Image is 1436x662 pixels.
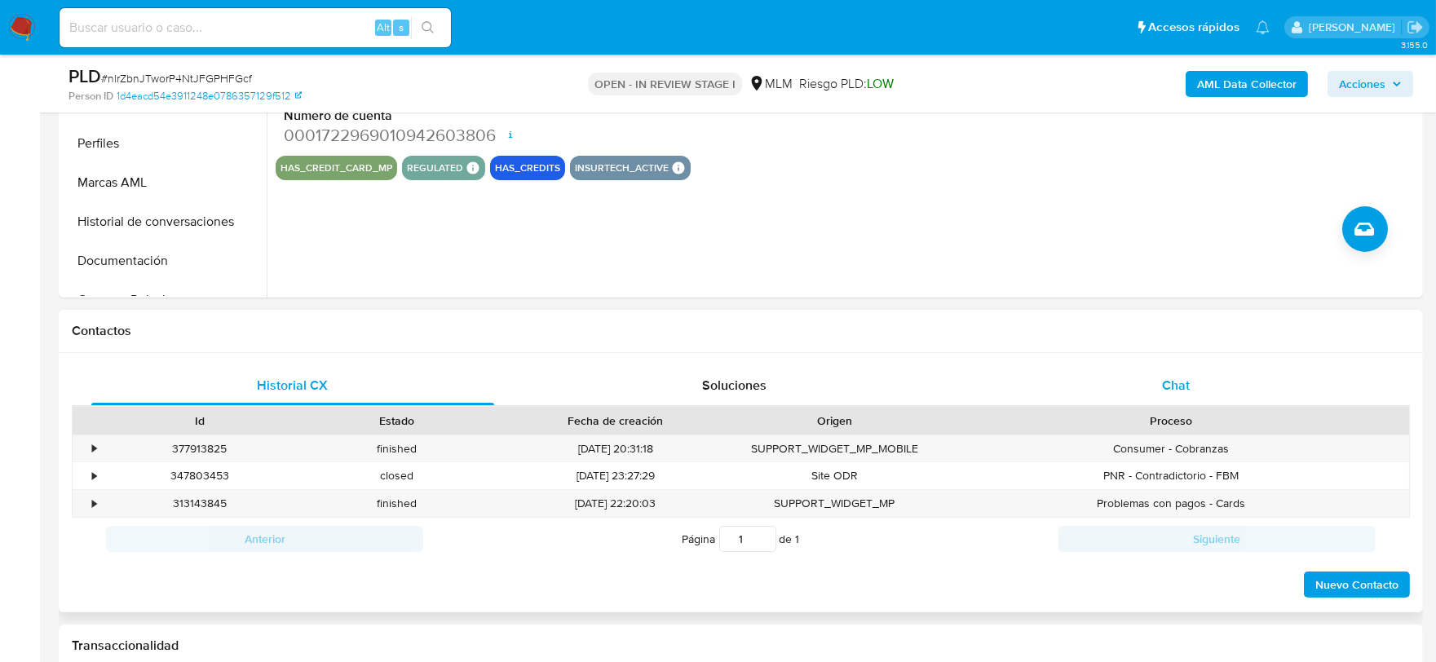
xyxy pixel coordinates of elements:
[1256,20,1270,34] a: Notificaciones
[377,20,390,35] span: Alt
[411,16,444,39] button: search-icon
[284,124,554,147] dd: 0001722969010942603806
[867,74,894,93] span: LOW
[1186,71,1308,97] button: AML Data Collector
[68,63,101,89] b: PLD
[1315,573,1398,596] span: Nuevo Contacto
[575,165,669,171] button: insurtech_active
[284,107,554,125] dt: Número de cuenta
[944,413,1398,429] div: Proceso
[257,376,328,395] span: Historial CX
[736,490,933,517] div: SUPPORT_WIDGET_MP
[1407,19,1424,36] a: Salir
[101,462,298,489] div: 347803453
[683,526,800,552] span: Página de
[63,124,267,163] button: Perfiles
[506,413,724,429] div: Fecha de creación
[1401,38,1428,51] span: 3.155.0
[298,462,496,489] div: closed
[281,165,392,171] button: has_credit_card_mp
[495,165,560,171] button: has_credits
[1339,71,1385,97] span: Acciones
[60,17,451,38] input: Buscar usuario o caso...
[407,165,463,171] button: regulated
[101,435,298,462] div: 377913825
[117,89,302,104] a: 1d4eacd54e3911248e0786357129f512
[92,468,96,483] div: •
[495,435,736,462] div: [DATE] 20:31:18
[101,70,252,86] span: # nlrZbnJTworP4NtJFGPHFGcf
[588,73,742,95] p: OPEN - IN REVIEW STAGE I
[747,413,921,429] div: Origen
[92,496,96,511] div: •
[399,20,404,35] span: s
[796,531,800,547] span: 1
[298,490,496,517] div: finished
[1162,376,1190,395] span: Chat
[933,435,1409,462] div: Consumer - Cobranzas
[799,75,894,93] span: Riesgo PLD:
[749,75,793,93] div: MLM
[298,435,496,462] div: finished
[1304,572,1410,598] button: Nuevo Contacto
[933,490,1409,517] div: Problemas con pagos - Cards
[63,163,267,202] button: Marcas AML
[1309,20,1401,35] p: dalia.goicochea@mercadolibre.com.mx
[310,413,484,429] div: Estado
[63,280,267,320] button: Cruces y Relaciones
[63,202,267,241] button: Historial de conversaciones
[92,441,96,457] div: •
[106,526,423,552] button: Anterior
[72,323,1410,339] h1: Contactos
[101,490,298,517] div: 313143845
[495,490,736,517] div: [DATE] 22:20:03
[63,241,267,280] button: Documentación
[736,435,933,462] div: SUPPORT_WIDGET_MP_MOBILE
[933,462,1409,489] div: PNR - Contradictorio - FBM
[113,413,287,429] div: Id
[495,462,736,489] div: [DATE] 23:27:29
[1328,71,1413,97] button: Acciones
[72,638,1410,654] h1: Transaccionalidad
[1058,526,1376,552] button: Siguiente
[68,89,113,104] b: Person ID
[736,462,933,489] div: Site ODR
[702,376,767,395] span: Soluciones
[1148,19,1239,36] span: Accesos rápidos
[1197,71,1297,97] b: AML Data Collector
